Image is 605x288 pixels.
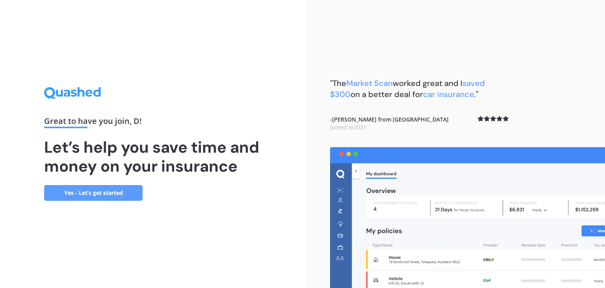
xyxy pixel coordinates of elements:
[330,78,485,99] b: "The worked great and I on a better deal for ."
[346,78,393,88] span: Market Scan
[330,147,605,288] img: dashboard.webp
[423,89,474,99] span: car insurance
[330,123,366,131] span: Joined in 2021
[330,78,485,99] span: saved $300
[44,117,262,128] div: Great to have you join , D !
[330,116,449,131] b: - [PERSON_NAME] from [GEOGRAPHIC_DATA]
[44,138,262,176] h1: Let’s help you save time and money on your insurance
[44,185,143,201] a: Yes - Let’s get started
